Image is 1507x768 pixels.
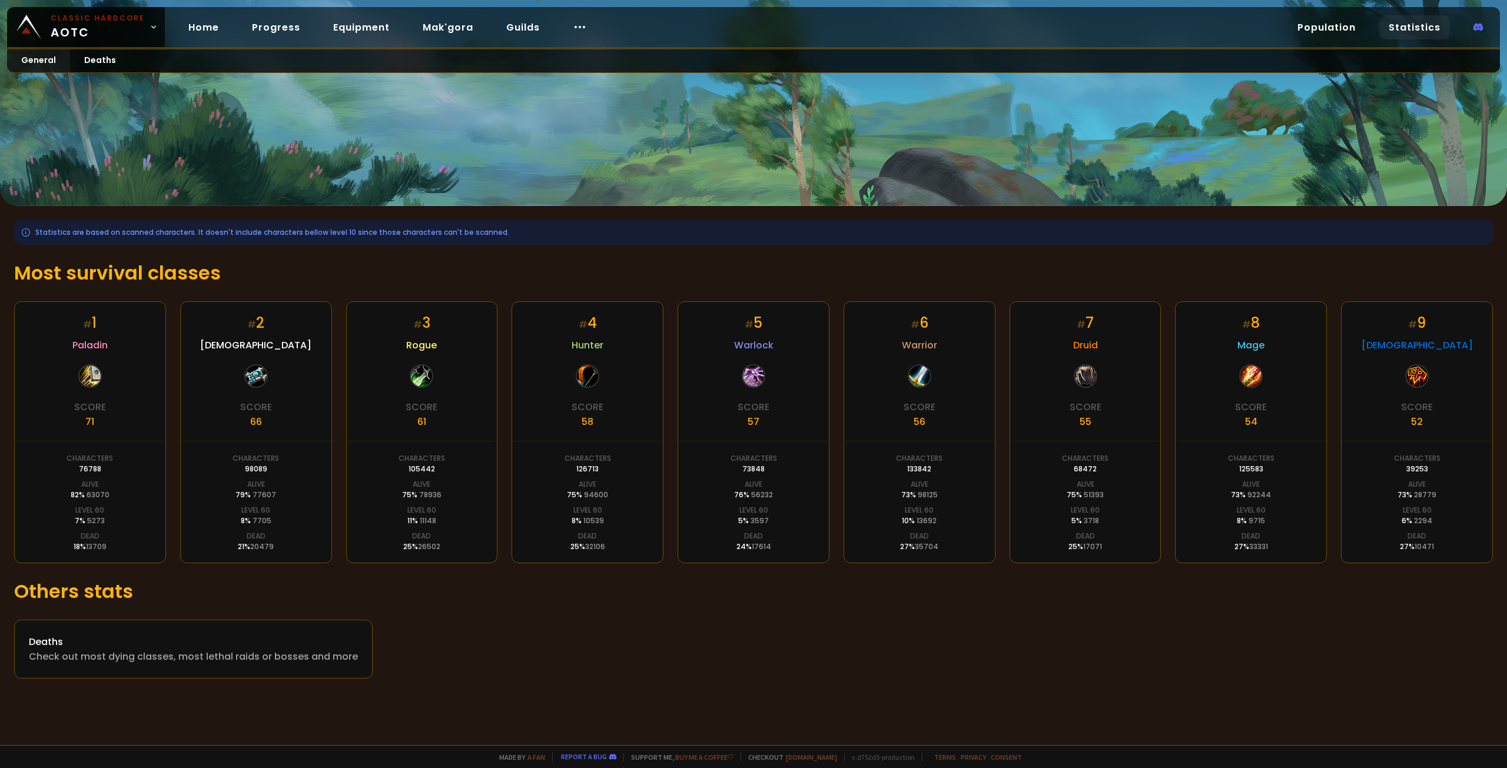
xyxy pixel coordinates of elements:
div: 76788 [79,464,101,474]
a: Buy me a coffee [675,753,733,762]
span: 2294 [1414,516,1432,526]
div: Characters [565,453,611,464]
span: Rogue [406,338,437,353]
span: Druid [1073,338,1098,353]
span: 17614 [752,541,771,551]
a: Mak'gora [413,15,483,39]
div: Score [1401,400,1433,414]
span: 20479 [250,541,274,551]
a: Privacy [961,753,986,762]
div: 25 % [1068,541,1102,552]
div: 5 [745,312,762,333]
span: 32106 [585,541,605,551]
div: Characters [67,453,113,464]
div: 2 [247,312,264,333]
div: 73 % [1231,490,1271,500]
div: Alive [247,479,265,490]
span: 98125 [918,490,938,500]
div: Check out most dying classes, most lethal raids or bosses and more [29,649,358,664]
h1: Others stats [14,577,1493,606]
a: [DOMAIN_NAME] [786,753,837,762]
span: Mage [1237,338,1264,353]
small: # [413,318,422,331]
div: 27 % [900,541,938,552]
div: Characters [233,453,279,464]
div: Score [738,400,769,414]
div: Dead [910,531,929,541]
div: 8 % [241,516,271,526]
div: 75 % [567,490,608,500]
div: 25 % [570,541,605,552]
div: 6 % [1402,516,1432,526]
span: 13692 [917,516,937,526]
a: Terms [934,753,956,762]
a: Equipment [324,15,399,39]
div: 5 % [1071,516,1099,526]
a: Classic HardcoreAOTC [7,7,165,47]
div: Score [74,400,106,414]
small: # [911,318,920,331]
span: 94600 [584,490,608,500]
span: 56232 [751,490,773,500]
div: 57 [748,414,759,429]
div: Level 60 [241,505,270,516]
div: Level 60 [407,505,436,516]
div: 73 % [901,490,938,500]
span: Support me, [623,753,733,762]
div: 71 [85,414,94,429]
small: # [83,318,92,331]
span: 28779 [1414,490,1436,500]
div: Score [572,400,603,414]
div: Dead [1242,531,1260,541]
div: 1 [83,312,97,333]
div: Score [240,400,272,414]
div: 5 % [738,516,769,526]
div: 7 [1077,312,1094,333]
a: Statistics [1379,15,1450,39]
span: [DEMOGRAPHIC_DATA] [200,338,311,353]
span: v. d752d5 - production [844,753,915,762]
small: # [1408,318,1417,331]
div: 73 % [1398,490,1436,500]
a: Consent [991,753,1022,762]
div: Dead [412,531,431,541]
div: Characters [1394,453,1440,464]
div: 79 % [235,490,276,500]
span: 10539 [583,516,604,526]
div: 11 % [407,516,436,526]
div: Deaths [29,634,358,649]
div: Alive [579,479,596,490]
a: General [7,49,70,72]
div: 8 % [1237,516,1265,526]
span: Checkout [741,753,837,762]
div: 52 [1411,414,1423,429]
div: Level 60 [905,505,934,516]
div: Characters [731,453,777,464]
span: Paladin [72,338,108,353]
div: Alive [81,479,99,490]
a: a fan [527,753,545,762]
div: Alive [911,479,928,490]
a: Population [1288,15,1365,39]
div: 8 [1242,312,1260,333]
div: Statistics are based on scanned characters. It doesn't include characters bellow level 10 since t... [14,220,1493,245]
span: Made by [492,753,545,762]
div: Dead [578,531,597,541]
div: 8 % [572,516,604,526]
div: 133842 [907,464,931,474]
div: 9 [1408,312,1426,333]
a: Home [179,15,228,39]
div: Dead [81,531,99,541]
small: # [579,318,587,331]
a: DeathsCheck out most dying classes, most lethal raids or bosses and more [14,620,373,679]
div: 27 % [1400,541,1434,552]
div: Dead [247,531,265,541]
div: Alive [413,479,430,490]
div: 55 [1080,414,1091,429]
span: 9715 [1249,516,1265,526]
div: Characters [399,453,445,464]
div: 6 [911,312,928,333]
span: 33331 [1249,541,1268,551]
div: 24 % [736,541,771,552]
span: 26502 [418,541,440,551]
